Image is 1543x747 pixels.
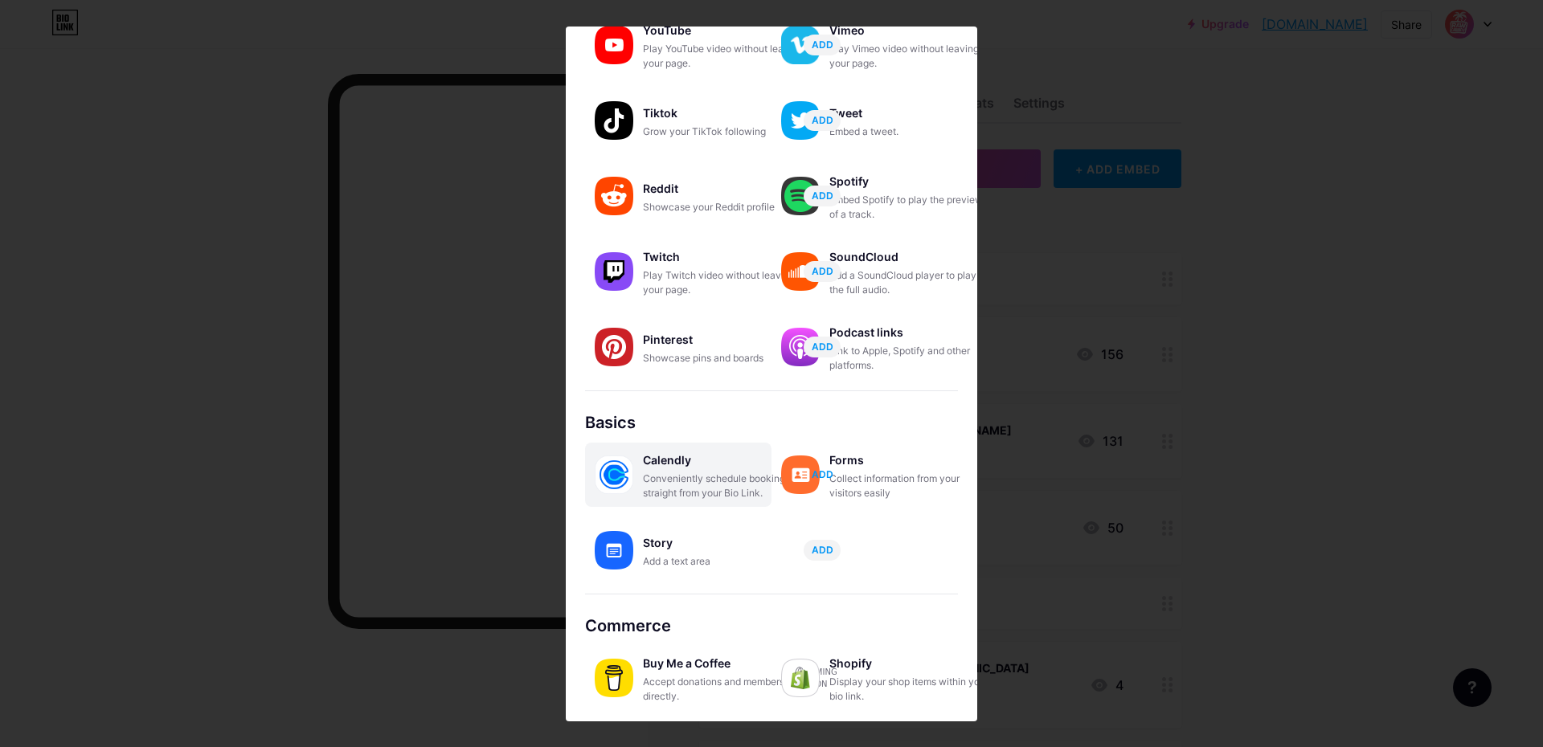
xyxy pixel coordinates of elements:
[595,101,633,140] img: tiktok
[781,659,820,697] img: shopify
[585,410,958,435] div: Basics
[804,110,841,131] button: ADD
[812,189,833,202] span: ADD
[781,177,820,215] img: spotify
[585,614,958,638] div: Commerce
[829,19,990,42] div: Vimeo
[781,26,820,64] img: vimeo
[643,19,804,42] div: YouTube
[595,252,633,291] img: twitch
[804,540,841,561] button: ADD
[812,340,833,353] span: ADD
[804,337,841,357] button: ADD
[595,177,633,215] img: reddit
[829,471,990,500] div: Collect information from your visitors easily
[643,675,804,704] div: Accept donations and memberships directly.
[643,42,804,71] div: Play YouTube video without leaving your page.
[643,471,804,500] div: Conveniently schedule bookings straight from your Bio Link.
[812,38,833,51] span: ADD
[595,531,633,569] img: story
[812,543,833,557] span: ADD
[829,42,990,71] div: Play Vimeo video without leaving your page.
[829,170,990,193] div: Spotify
[643,351,804,365] div: Showcase pins and boards
[829,321,990,344] div: Podcast links
[781,101,820,140] img: twitter
[829,675,990,704] div: Display your shop items within your bio link.
[643,268,804,297] div: Play Twitch video without leaving your page.
[829,246,990,268] div: SoundCloud
[804,464,841,485] button: ADD
[643,124,804,139] div: Grow your TikTok following
[829,652,990,675] div: Shopify
[829,268,990,297] div: Add a SoundCloud player to play the full audio.
[595,26,633,64] img: youtube
[643,329,804,351] div: Pinterest
[643,102,804,124] div: Tiktok
[643,246,804,268] div: Twitch
[643,449,804,471] div: Calendly
[643,652,804,675] div: Buy Me a Coffee
[829,102,990,124] div: Tweet
[812,113,833,127] span: ADD
[829,193,990,222] div: Embed Spotify to play the preview of a track.
[829,449,990,471] div: Forms
[804,261,841,282] button: ADD
[595,328,633,366] img: pinterest
[804,186,841,206] button: ADD
[781,252,820,291] img: soundcloud
[643,554,804,569] div: Add a text area
[643,178,804,200] div: Reddit
[643,532,804,554] div: Story
[595,455,633,494] img: calendly
[781,455,820,494] img: forms
[812,264,833,278] span: ADD
[812,467,833,481] span: ADD
[595,659,633,697] img: buymeacoffee
[829,344,990,373] div: Link to Apple, Spotify and other platforms.
[643,200,804,214] div: Showcase your Reddit profile
[781,328,820,366] img: podcastlinks
[829,124,990,139] div: Embed a tweet.
[804,35,841,55] button: ADD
